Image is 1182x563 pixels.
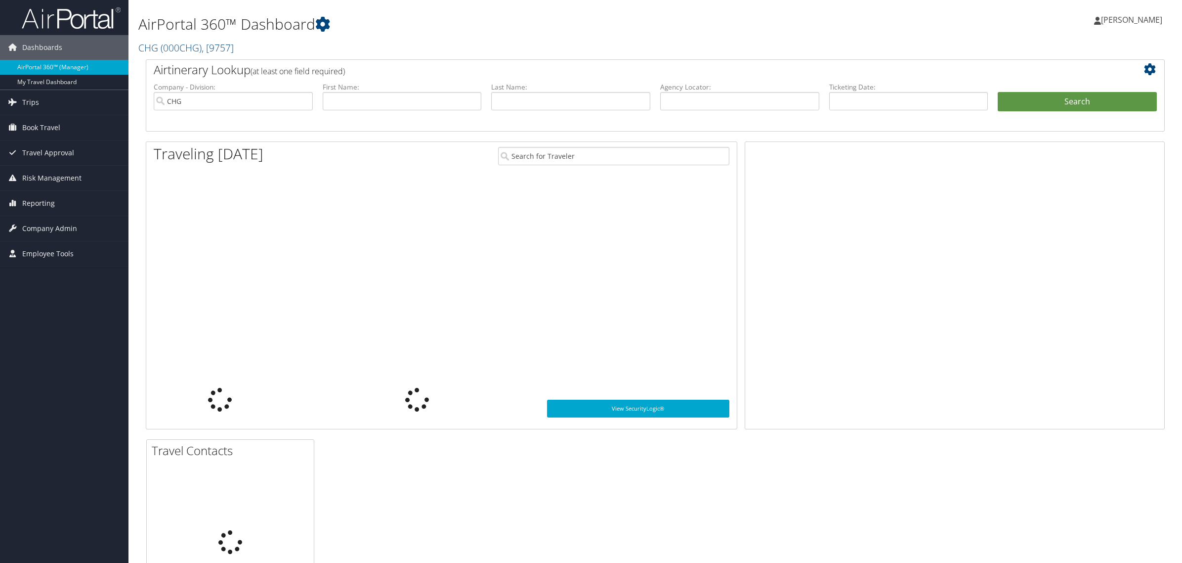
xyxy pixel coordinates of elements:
img: airportal-logo.png [22,6,121,30]
span: Reporting [22,191,55,216]
label: Ticketing Date: [829,82,988,92]
span: Risk Management [22,166,82,190]
span: [PERSON_NAME] [1101,14,1162,25]
span: ( 000CHG ) [161,41,202,54]
a: View SecurityLogic® [547,400,729,418]
label: Last Name: [491,82,650,92]
h2: Airtinerary Lookup [154,61,1072,78]
span: Company Admin [22,216,77,241]
h2: Travel Contacts [152,442,314,459]
span: Trips [22,90,39,115]
span: , [ 9757 ] [202,41,234,54]
a: CHG [138,41,234,54]
label: First Name: [323,82,482,92]
input: Search for Traveler [498,147,729,165]
span: Travel Approval [22,141,74,165]
button: Search [998,92,1157,112]
span: Dashboards [22,35,62,60]
span: (at least one field required) [251,66,345,77]
label: Agency Locator: [660,82,819,92]
h1: AirPortal 360™ Dashboard [138,14,828,35]
span: Book Travel [22,115,60,140]
label: Company - Division: [154,82,313,92]
span: Employee Tools [22,241,74,266]
a: [PERSON_NAME] [1094,5,1172,35]
h1: Traveling [DATE] [154,143,263,164]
